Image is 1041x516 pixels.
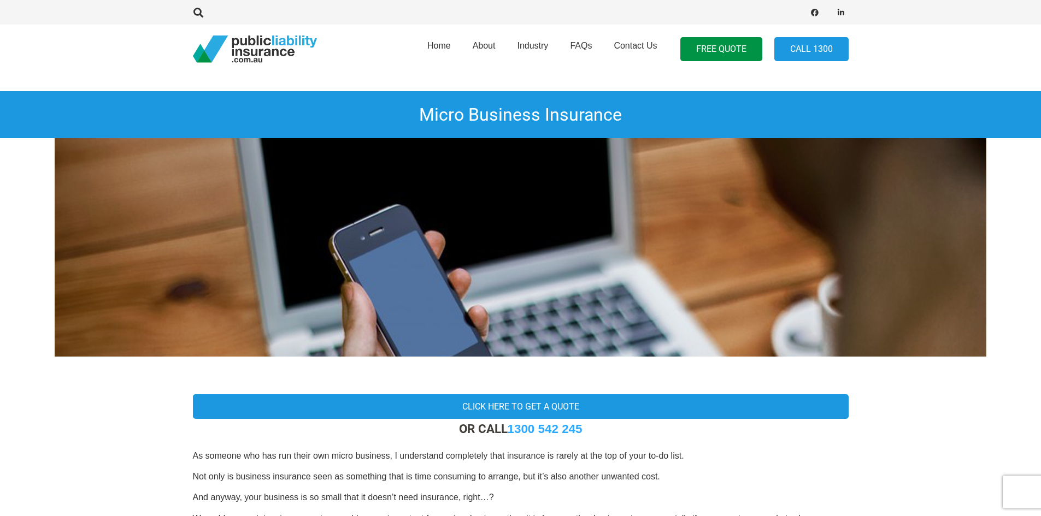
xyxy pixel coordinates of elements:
a: Call 1300 [774,37,849,62]
a: About [462,21,507,77]
a: FREE QUOTE [680,37,762,62]
span: Industry [517,41,548,50]
p: And anyway, your business is so small that it doesn’t need insurance, right…? [193,491,849,503]
a: Facebook [807,5,822,20]
span: FAQs [570,41,592,50]
a: Home [416,21,462,77]
span: Home [427,41,451,50]
span: About [473,41,496,50]
p: Not only is business insurance seen as something that is time consuming to arrange, but it’s also... [193,471,849,483]
a: Click here to get a quote [193,394,849,419]
a: pli_logotransparent [193,35,317,63]
strong: OR CALL [459,422,583,436]
a: 1300 542 245 [508,422,583,436]
a: LinkedIn [833,5,849,20]
p: As someone who has run their own micro business, I understand completely that insurance is rarely... [193,450,849,462]
span: Contact Us [614,41,657,50]
img: Public Liability Insurance NSW [55,138,986,357]
a: Search [188,8,210,17]
a: FAQs [559,21,603,77]
a: Industry [506,21,559,77]
a: Contact Us [603,21,668,77]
